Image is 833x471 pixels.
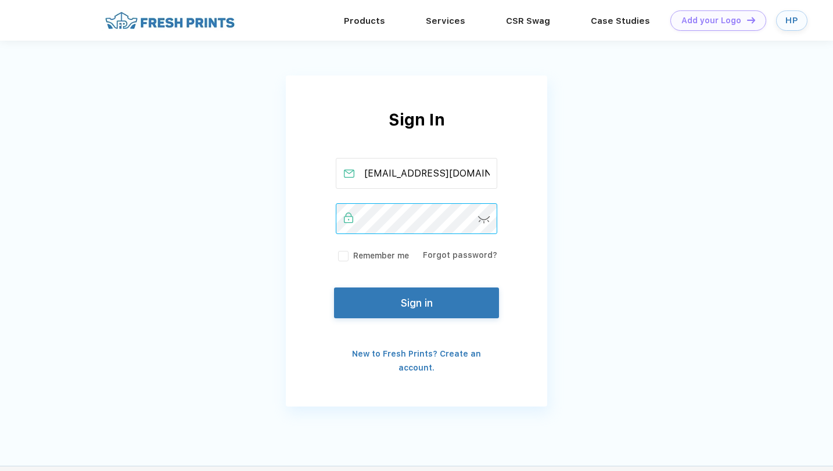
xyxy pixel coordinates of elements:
[426,16,465,26] a: Services
[681,16,741,26] div: Add your Logo
[506,16,550,26] a: CSR Swag
[776,10,807,31] a: HP
[785,16,798,26] div: HP
[334,287,499,318] button: Sign in
[352,349,481,372] a: New to Fresh Prints? Create an account.
[286,107,547,158] div: Sign In
[336,158,498,189] input: Email
[344,213,353,223] img: password_active.svg
[344,170,354,178] img: email_active.svg
[336,250,409,262] label: Remember me
[747,17,755,23] img: DT
[344,16,385,26] a: Products
[423,250,497,260] a: Forgot password?
[102,10,238,31] img: fo%20logo%202.webp
[478,216,490,224] img: password-icon.svg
